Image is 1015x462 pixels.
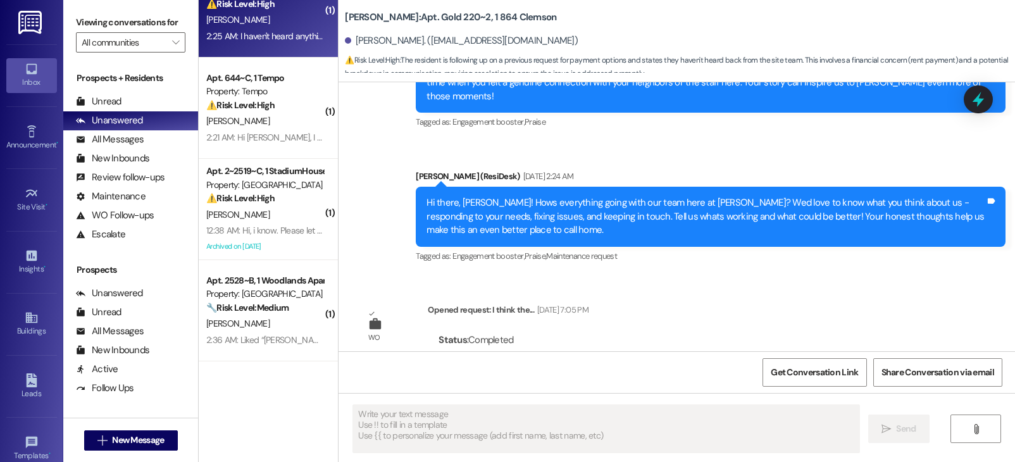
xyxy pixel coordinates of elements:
button: New Message [84,430,178,451]
span: Send [896,422,916,435]
div: [DATE] 7:05 PM [534,303,588,316]
div: Prospects + Residents [63,72,198,85]
span: Praise [525,116,545,127]
div: All Messages [76,325,144,338]
div: Unread [76,95,121,108]
i:  [971,424,981,434]
a: Site Visit • [6,183,57,217]
b: [PERSON_NAME]: Apt. Gold 220~2, 1 864 Clemson [345,11,556,24]
img: ResiDesk Logo [18,11,44,34]
a: Insights • [6,245,57,279]
span: Engagement booster , [452,116,525,127]
i:  [172,37,179,47]
div: Escalate [76,228,125,241]
div: WO Follow-ups [76,209,154,222]
div: Follow Ups [76,382,134,395]
div: All Messages [76,133,144,146]
div: : Completed [439,330,521,350]
span: Share Conversation via email [881,366,994,379]
div: Hey [PERSON_NAME], we're always looking for opportunities to create a strong sense of community a... [427,63,985,103]
span: Praise , [525,251,546,261]
span: : The resident is following up on a previous request for payment options and states they haven't ... [345,54,1015,81]
button: Get Conversation Link [763,358,866,387]
div: Tagged as: [416,247,1006,265]
a: Buildings [6,307,57,341]
div: [PERSON_NAME]. ([EMAIL_ADDRESS][DOMAIN_NAME]) [345,34,578,47]
div: Unanswered [76,114,143,127]
a: Inbox [6,58,57,92]
div: Prospects [63,263,198,277]
div: Maintenance [76,190,146,203]
div: Unanswered [76,287,143,300]
div: Unread [76,306,121,319]
div: [PERSON_NAME] (ResiDesk) [416,170,1006,187]
button: Share Conversation via email [873,358,1002,387]
span: New Message [112,434,164,447]
div: WO [368,331,380,344]
a: Leads [6,370,57,404]
div: Residents [63,416,198,430]
div: New Inbounds [76,152,149,165]
div: Review follow-ups [76,171,165,184]
i:  [97,435,107,446]
button: Send [868,415,930,443]
i:  [881,424,891,434]
b: Status [439,334,467,346]
div: Opened request: I think the... [428,303,588,321]
label: Viewing conversations for [76,13,185,32]
div: New Inbounds [76,344,149,357]
span: • [46,201,47,209]
div: Hi there, [PERSON_NAME]! Hows everything going with our team here at [PERSON_NAME]? Wed love to k... [427,196,985,237]
strong: ⚠️ Risk Level: High [345,55,399,65]
span: Maintenance request [546,251,617,261]
span: • [56,139,58,147]
div: [DATE] 2:24 AM [520,170,574,183]
span: Get Conversation Link [771,366,858,379]
span: Engagement booster , [452,251,525,261]
span: • [49,449,51,458]
input: All communities [82,32,165,53]
div: Tagged as: [416,113,1006,131]
div: Active [76,363,118,376]
span: • [44,263,46,272]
